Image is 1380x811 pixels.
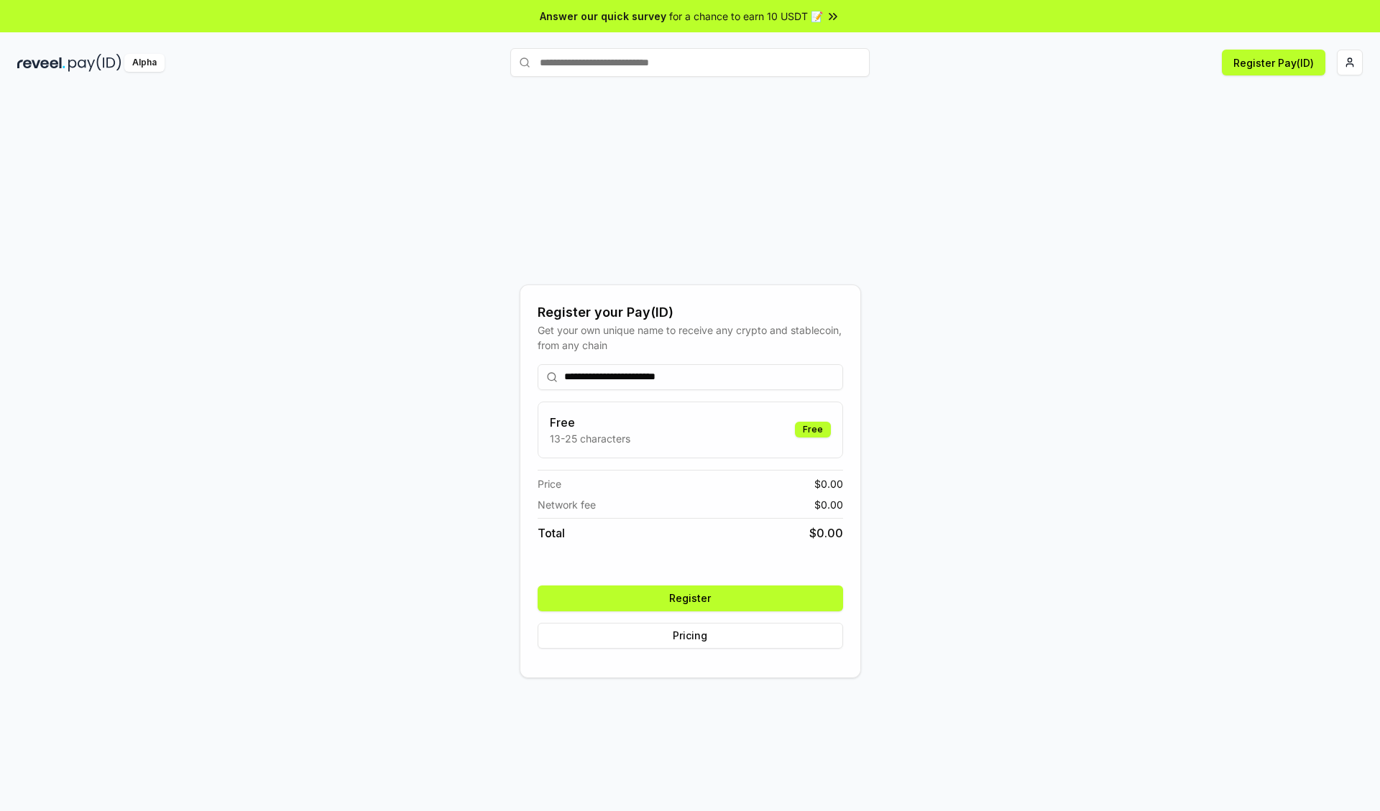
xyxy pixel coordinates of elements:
[809,524,843,542] span: $ 0.00
[814,497,843,512] span: $ 0.00
[1222,50,1325,75] button: Register Pay(ID)
[538,585,843,611] button: Register
[814,476,843,491] span: $ 0.00
[795,422,831,437] div: Free
[550,431,630,446] p: 13-25 characters
[669,9,823,24] span: for a chance to earn 10 USDT 📝
[538,497,596,512] span: Network fee
[124,54,165,72] div: Alpha
[550,414,630,431] h3: Free
[538,476,561,491] span: Price
[538,623,843,649] button: Pricing
[538,524,565,542] span: Total
[538,323,843,353] div: Get your own unique name to receive any crypto and stablecoin, from any chain
[68,54,121,72] img: pay_id
[538,302,843,323] div: Register your Pay(ID)
[17,54,65,72] img: reveel_dark
[540,9,666,24] span: Answer our quick survey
